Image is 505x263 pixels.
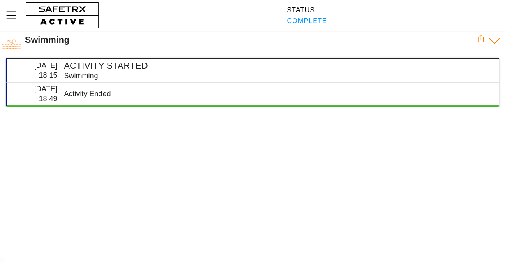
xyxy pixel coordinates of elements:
div: Complete [287,17,327,25]
img: SWIMMING.svg [2,35,21,54]
div: Status [287,7,327,14]
div: Swimming [64,71,493,81]
h4: Activity Started [64,61,493,71]
div: Swimming [25,35,477,45]
span: [DATE] 18:49 [34,85,58,102]
div: Activity Ended [64,89,493,99]
span: [DATE] 18:15 [34,61,58,79]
